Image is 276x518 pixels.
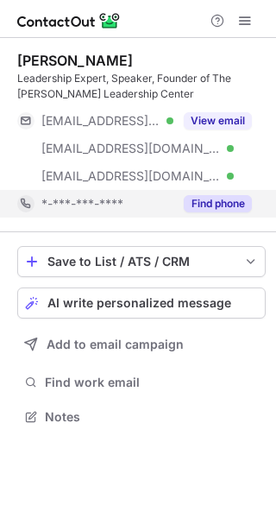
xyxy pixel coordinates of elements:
span: [EMAIL_ADDRESS][DOMAIN_NAME] [41,141,221,156]
button: Reveal Button [184,195,252,212]
img: ContactOut v5.3.10 [17,10,121,31]
div: Leadership Expert, Speaker, Founder of The [PERSON_NAME] Leadership Center [17,71,266,102]
span: [EMAIL_ADDRESS][DOMAIN_NAME] [41,168,221,184]
button: Find work email [17,370,266,395]
span: [EMAIL_ADDRESS][DOMAIN_NAME] [41,113,160,129]
button: AI write personalized message [17,287,266,319]
span: Find work email [45,375,259,390]
div: Save to List / ATS / CRM [47,255,235,268]
button: Add to email campaign [17,329,266,360]
div: [PERSON_NAME] [17,52,133,69]
button: Reveal Button [184,112,252,129]
button: Notes [17,405,266,429]
span: Add to email campaign [47,338,184,351]
button: save-profile-one-click [17,246,266,277]
span: AI write personalized message [47,296,231,310]
span: Notes [45,409,259,425]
